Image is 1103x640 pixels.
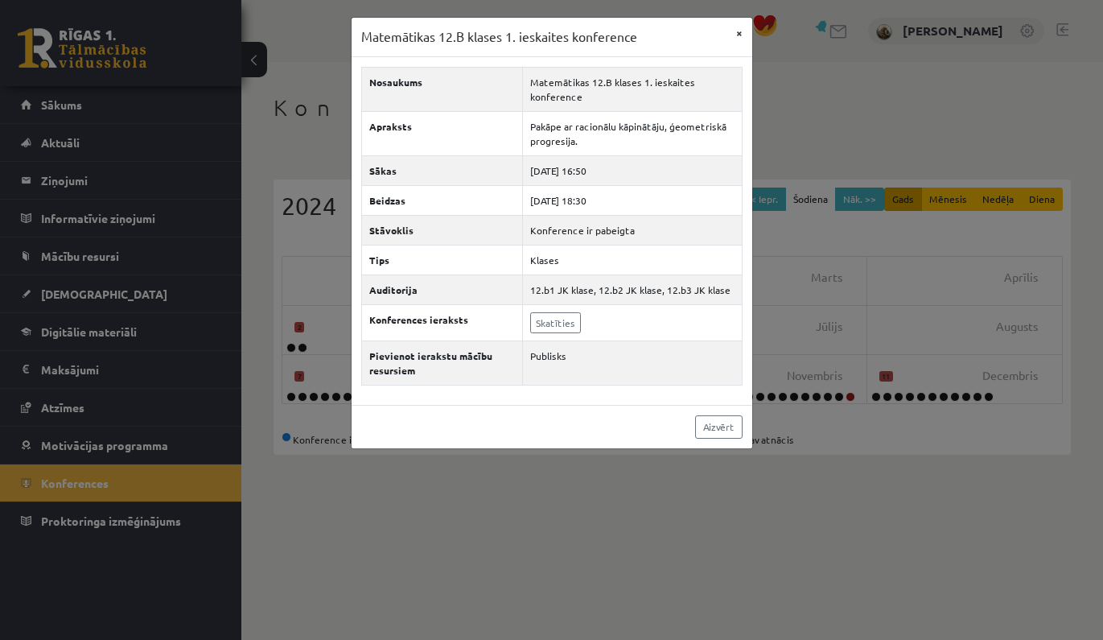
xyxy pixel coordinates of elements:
[522,341,742,385] td: Publisks
[726,18,752,48] button: ×
[361,67,522,111] th: Nosaukums
[361,245,522,275] th: Tips
[361,304,522,341] th: Konferences ieraksts
[361,215,522,245] th: Stāvoklis
[522,155,742,185] td: [DATE] 16:50
[361,27,637,47] h3: Matemātikas 12.B klases 1. ieskaites konference
[361,341,522,385] th: Pievienot ierakstu mācību resursiem
[522,67,742,111] td: Matemātikas 12.B klases 1. ieskaites konference
[522,111,742,155] td: Pakāpe ar racionālu kāpinātāju, ģeometriskā progresija.
[695,415,743,439] a: Aizvērt
[522,245,742,275] td: Klases
[361,155,522,185] th: Sākas
[522,185,742,215] td: [DATE] 18:30
[522,275,742,304] td: 12.b1 JK klase, 12.b2 JK klase, 12.b3 JK klase
[361,185,522,215] th: Beidzas
[530,312,581,333] a: Skatīties
[361,111,522,155] th: Apraksts
[522,215,742,245] td: Konference ir pabeigta
[361,275,522,304] th: Auditorija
